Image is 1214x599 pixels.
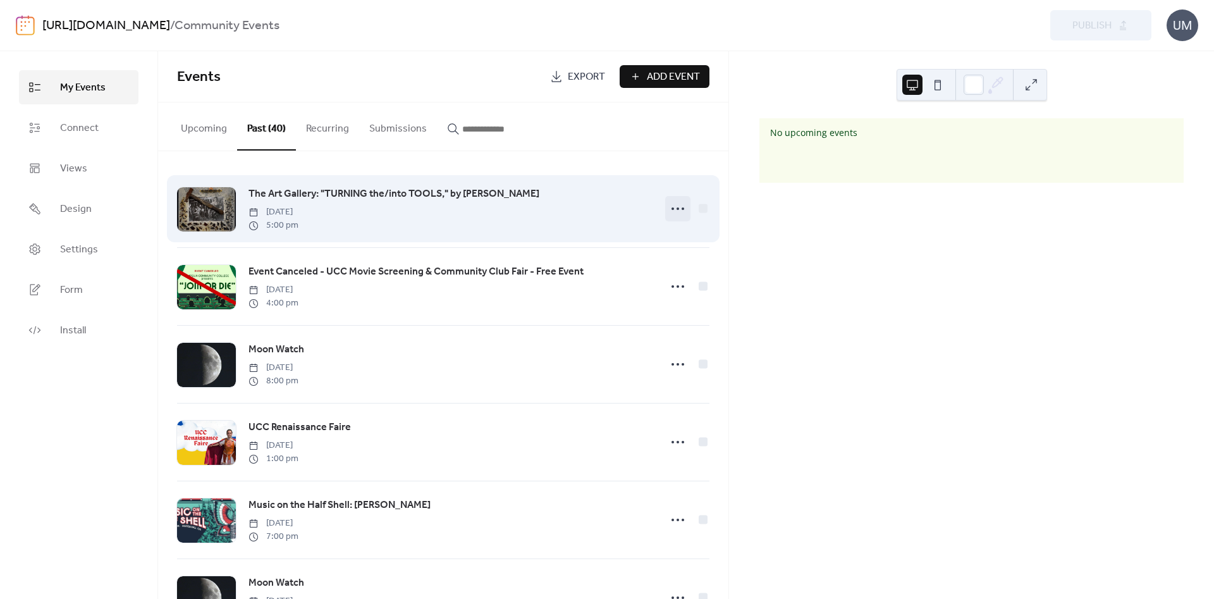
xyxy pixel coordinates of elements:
b: Community Events [175,14,279,38]
span: Add Event [647,70,700,85]
a: Moon Watch [248,342,304,358]
span: [DATE] [248,361,298,374]
a: [URL][DOMAIN_NAME] [42,14,170,38]
span: Moon Watch [248,342,304,357]
span: [DATE] [248,206,298,219]
a: Event Canceled - UCC Movie Screening & Community Club Fair - Free Event [248,264,584,280]
span: Form [60,283,83,298]
span: 5:00 pm [248,219,298,232]
span: 8:00 pm [248,374,298,388]
div: No upcoming events [770,127,962,139]
span: [DATE] [248,517,298,530]
span: Install [60,323,86,338]
div: UM [1167,9,1198,41]
span: 4:00 pm [248,297,298,310]
a: Music on the Half Shell: [PERSON_NAME] [248,497,431,514]
span: [DATE] [248,283,298,297]
span: Connect [60,121,99,136]
a: The Art Gallery: "TURNING the/into TOOLS," by [PERSON_NAME] [248,186,539,202]
a: Views [19,151,138,185]
a: Design [19,192,138,226]
button: Recurring [296,102,359,149]
span: UCC Renaissance Faire [248,420,351,435]
a: Moon Watch [248,575,304,591]
span: 7:00 pm [248,530,298,543]
button: Add Event [620,65,709,88]
a: UCC Renaissance Faire [248,419,351,436]
a: Install [19,313,138,347]
a: Export [541,65,615,88]
b: / [170,14,175,38]
span: Events [177,63,221,91]
img: logo [16,15,35,35]
span: 1:00 pm [248,452,298,466]
a: My Events [19,70,138,104]
a: Settings [19,232,138,266]
span: Settings [60,242,98,257]
span: My Events [60,80,106,96]
span: Music on the Half Shell: [PERSON_NAME] [248,498,431,513]
button: Submissions [359,102,437,149]
a: Form [19,273,138,307]
span: Export [568,70,605,85]
a: Connect [19,111,138,145]
span: The Art Gallery: "TURNING the/into TOOLS," by [PERSON_NAME] [248,187,539,202]
span: Views [60,161,87,176]
span: [DATE] [248,439,298,452]
span: Design [60,202,92,217]
button: Past (40) [237,102,296,151]
button: Upcoming [171,102,237,149]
